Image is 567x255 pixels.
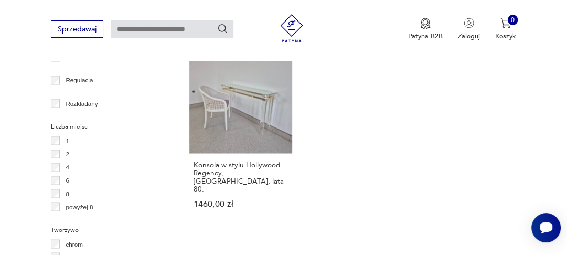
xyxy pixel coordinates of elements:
img: Ikonka użytkownika [464,18,474,28]
p: 2 [66,148,69,159]
a: Konsola w stylu Hollywood Regency, Włochy, lata 80.Konsola w stylu Hollywood Regency, [GEOGRAPHIC... [189,50,292,227]
p: 6 [66,175,69,185]
button: Patyna B2B [408,18,443,41]
p: powyżej 8 [66,201,93,212]
p: 1460,00 zł [194,200,287,208]
p: 8 [66,188,69,199]
p: Patyna B2B [408,31,443,41]
img: Ikona medalu [420,18,431,29]
p: 4 [66,162,69,172]
p: Regulacja [66,75,93,86]
p: Koszyk [495,31,516,41]
a: Ikona medaluPatyna B2B [408,18,443,41]
h3: Konsola w stylu Hollywood Regency, [GEOGRAPHIC_DATA], lata 80. [194,161,287,193]
p: chrom [66,239,82,249]
p: 1 [66,135,69,146]
p: Zaloguj [458,31,480,41]
button: Szukaj [217,23,229,35]
img: Patyna - sklep z meblami i dekoracjami vintage [274,14,309,42]
a: Sprzedawaj [51,27,103,33]
div: 0 [508,15,518,25]
button: Sprzedawaj [51,20,103,38]
p: Liczba miejsc [51,121,167,132]
button: Zaloguj [458,18,480,41]
img: Ikona koszyka [500,18,511,28]
p: Rozkładany [66,98,98,109]
button: 0Koszyk [495,18,516,41]
iframe: Smartsupp widget button [531,213,561,242]
p: Tworzywo [51,225,167,235]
